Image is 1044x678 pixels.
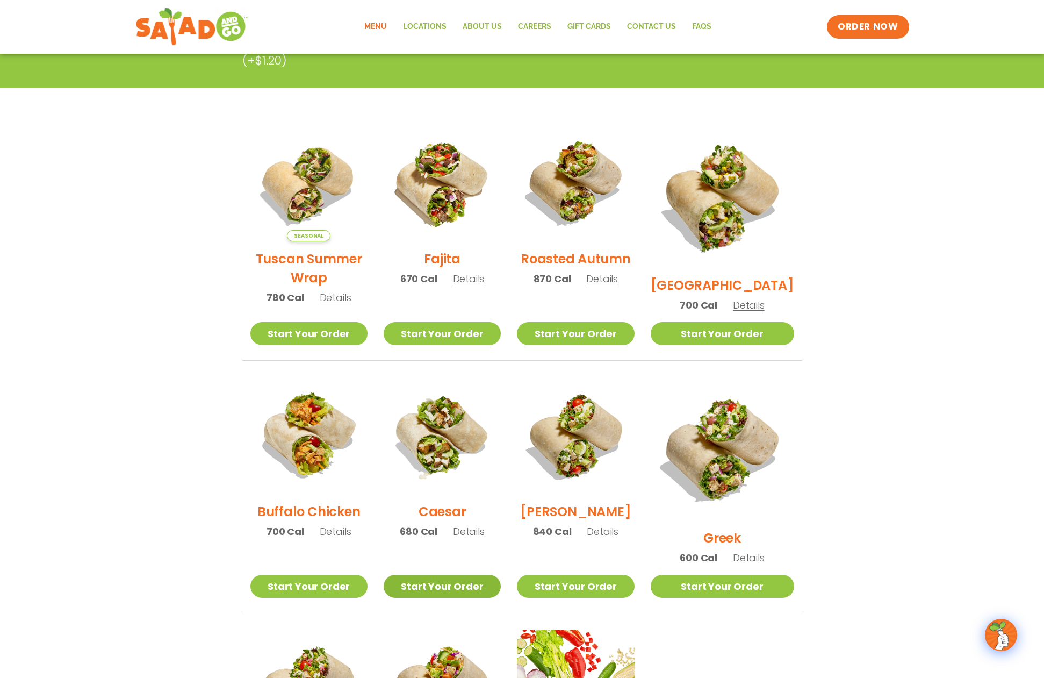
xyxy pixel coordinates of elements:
[534,272,571,286] span: 870 Cal
[257,502,360,521] h2: Buffalo Chicken
[453,525,485,538] span: Details
[356,15,719,39] nav: Menu
[733,551,765,565] span: Details
[619,15,684,39] a: Contact Us
[521,249,631,268] h2: Roasted Autumn
[517,575,634,598] a: Start Your Order
[453,272,485,286] span: Details
[827,15,909,39] a: ORDER NOW
[267,524,304,539] span: 700 Cal
[419,502,466,521] h2: Caesar
[267,290,304,305] span: 780 Cal
[320,291,351,304] span: Details
[586,272,618,286] span: Details
[424,249,460,268] h2: Fajita
[520,502,631,521] h2: [PERSON_NAME]
[517,377,634,494] img: Product photo for Cobb Wrap
[250,249,368,287] h2: Tuscan Summer Wrap
[587,525,618,538] span: Details
[733,298,765,312] span: Details
[533,524,572,539] span: 840 Cal
[517,322,634,345] a: Start Your Order
[395,15,455,39] a: Locations
[651,276,794,295] h2: [GEOGRAPHIC_DATA]
[510,15,559,39] a: Careers
[135,5,249,48] img: new-SAG-logo-768×292
[455,15,510,39] a: About Us
[517,124,634,241] img: Product photo for Roasted Autumn Wrap
[986,620,1016,650] img: wpChatIcon
[250,575,368,598] a: Start Your Order
[384,322,501,345] a: Start Your Order
[250,322,368,345] a: Start Your Order
[320,525,351,538] span: Details
[838,20,898,33] span: ORDER NOW
[400,272,437,286] span: 670 Cal
[384,575,501,598] a: Start Your Order
[651,124,794,268] img: Product photo for BBQ Ranch Wrap
[250,124,368,241] img: Product photo for Tuscan Summer Wrap
[651,322,794,345] a: Start Your Order
[400,524,437,539] span: 680 Cal
[651,575,794,598] a: Start Your Order
[250,377,368,494] img: Product photo for Buffalo Chicken Wrap
[287,230,330,241] span: Seasonal
[384,377,501,494] img: Product photo for Caesar Wrap
[559,15,619,39] a: GIFT CARDS
[703,529,741,547] h2: Greek
[680,298,717,312] span: 700 Cal
[680,551,717,565] span: 600 Cal
[684,15,719,39] a: FAQs
[384,124,501,241] img: Product photo for Fajita Wrap
[651,377,794,520] img: Product photo for Greek Wrap
[356,15,395,39] a: Menu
